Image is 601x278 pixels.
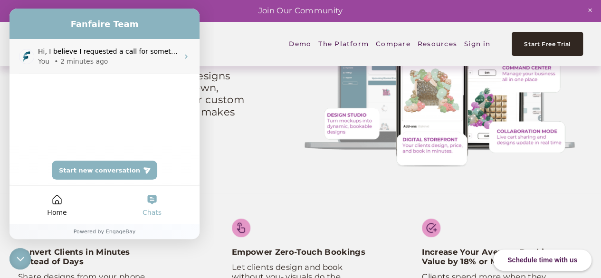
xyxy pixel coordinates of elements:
p: Hi, I believe I requested a call for sometime [DATE] but I can't find a confirmation with details... [38,47,179,57]
button: Start new conversation [52,161,157,180]
a: Start Free Trial [512,32,583,56]
h3: Fanfaire Team [71,19,139,29]
span: Resources [418,34,457,54]
time: 2 minutes ago [60,58,108,65]
div: Schedule time with us [493,249,591,271]
p: You [38,57,49,67]
a: Compare [376,33,410,55]
span: Home [47,209,67,216]
span: Start new conversation [59,167,140,174]
a: Powered by EngageBay [74,229,135,235]
strong: Increase Your Average Booking Value by 18% or More [422,247,558,266]
span: The Platform [318,34,369,54]
span: Chats [143,209,162,216]
a: Demo [289,33,311,55]
strong: Empower Zero-Touch Bookings [232,247,365,257]
a: folder dropdown [418,33,457,55]
a: Sign in [464,33,491,55]
p: • [54,57,108,67]
a: folder dropdown [318,33,369,55]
